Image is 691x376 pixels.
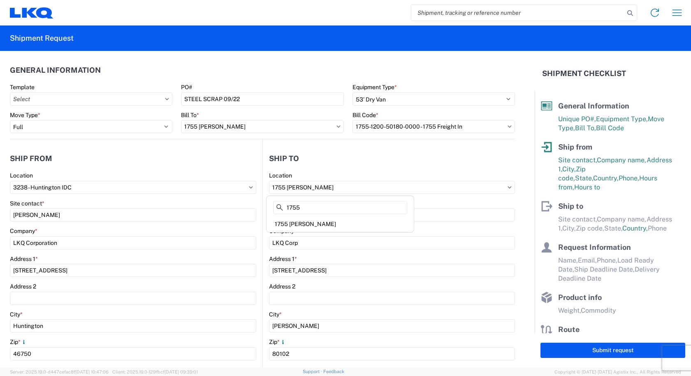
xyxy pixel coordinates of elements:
label: State [269,366,286,374]
label: Address 2 [269,283,295,290]
label: Location [10,172,33,179]
label: Address 2 [10,283,36,290]
span: Client: 2025.19.0-129fbcf [112,369,198,374]
span: Phone, [619,174,639,182]
span: General Information [558,101,629,110]
input: Select [181,120,343,133]
label: Zip [269,338,286,346]
label: Location [269,172,292,179]
span: Country, [593,174,619,182]
input: Select [269,181,515,194]
label: Country [395,366,419,374]
span: [DATE] 10:47:06 [75,369,109,374]
span: Hours to [574,183,600,191]
span: Name, [558,256,578,264]
label: City [10,311,23,318]
span: Ship to [558,202,583,210]
label: Site contact [10,200,44,207]
span: Zip code, [576,224,604,232]
h2: Ship from [10,155,52,163]
label: Move Type [10,111,40,119]
span: Company name, [597,215,647,223]
h2: Shipment Request [10,33,74,43]
span: State, [575,174,593,182]
span: Copyright © [DATE]-[DATE] Agistix Inc., All Rights Reserved [554,368,681,376]
input: Select [352,120,515,133]
span: Country, [622,224,648,232]
label: Address 1 [10,255,38,263]
label: Zip [10,338,27,346]
span: Phone [648,224,667,232]
label: State [10,366,27,374]
h2: General Information [10,66,101,74]
span: City, [562,165,576,173]
span: Commodity [581,307,616,314]
label: Address 1 [269,255,297,263]
input: Shipment, tracking or reference number [411,5,624,21]
span: Company name, [597,156,647,164]
button: Submit request [540,343,685,358]
label: Equipment Type [352,83,397,91]
label: Template [10,83,35,91]
h2: Ship to [269,155,299,163]
span: Request Information [558,243,631,251]
span: Bill Code [596,124,624,132]
label: Bill To [181,111,199,119]
a: Feedback [323,369,344,374]
span: Route [558,325,580,334]
div: 1755 [PERSON_NAME] [268,217,412,231]
span: Bill To, [575,124,596,132]
span: Phone, [597,256,617,264]
span: Email, [578,256,597,264]
span: Product info [558,293,602,302]
span: City, [562,224,576,232]
label: Company [10,227,37,235]
span: Unique PO#, [558,115,596,123]
a: Support [303,369,323,374]
span: Site contact, [558,156,597,164]
input: Select [10,181,256,194]
span: [DATE] 09:39:01 [165,369,198,374]
span: Ship from [558,143,592,151]
span: State, [604,224,622,232]
label: City [269,311,282,318]
h2: Shipment Checklist [542,69,626,78]
label: Bill Code [352,111,378,119]
span: Site contact, [558,215,597,223]
label: PO# [181,83,192,91]
span: Weight, [558,307,581,314]
span: Server: 2025.19.0-d447cefac8f [10,369,109,374]
span: Ship Deadline Date, [574,265,635,273]
span: Equipment Type, [596,115,648,123]
input: Select [10,92,172,106]
label: Country [137,366,160,374]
